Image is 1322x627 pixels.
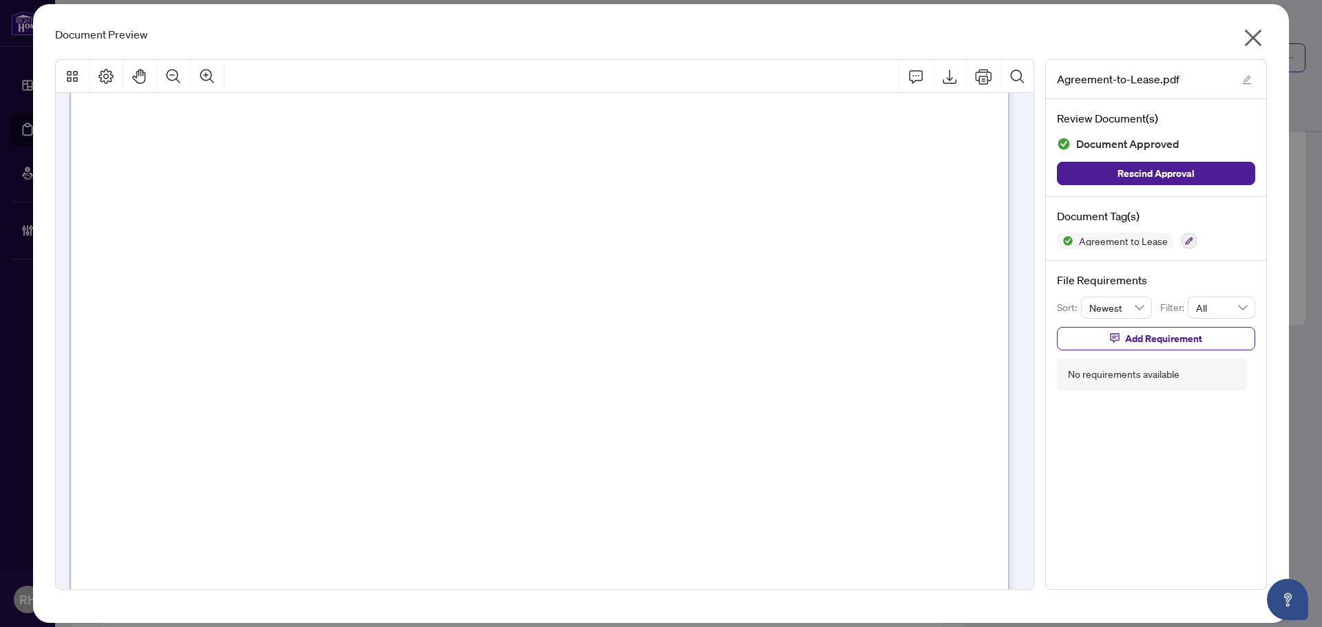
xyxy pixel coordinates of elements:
span: Newest [1089,297,1144,318]
div: Document Preview [55,26,1267,43]
p: Filter: [1160,300,1188,315]
span: edit [1242,75,1252,85]
span: Rescind Approval [1118,162,1195,184]
span: close [1242,27,1264,49]
button: Add Requirement [1057,327,1255,350]
p: Sort: [1057,300,1081,315]
span: Add Requirement [1125,328,1202,350]
img: Status Icon [1057,233,1073,249]
h4: Document Tag(s) [1057,208,1255,224]
div: No requirements available [1068,367,1179,382]
button: Open asap [1267,579,1308,620]
img: Document Status [1057,137,1071,151]
h4: File Requirements [1057,272,1255,288]
span: Agreement-to-Lease.pdf [1057,71,1179,87]
span: All [1196,297,1247,318]
button: Rescind Approval [1057,162,1255,185]
span: Agreement to Lease [1073,236,1173,246]
h4: Review Document(s) [1057,110,1255,127]
span: Document Approved [1076,135,1179,153]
